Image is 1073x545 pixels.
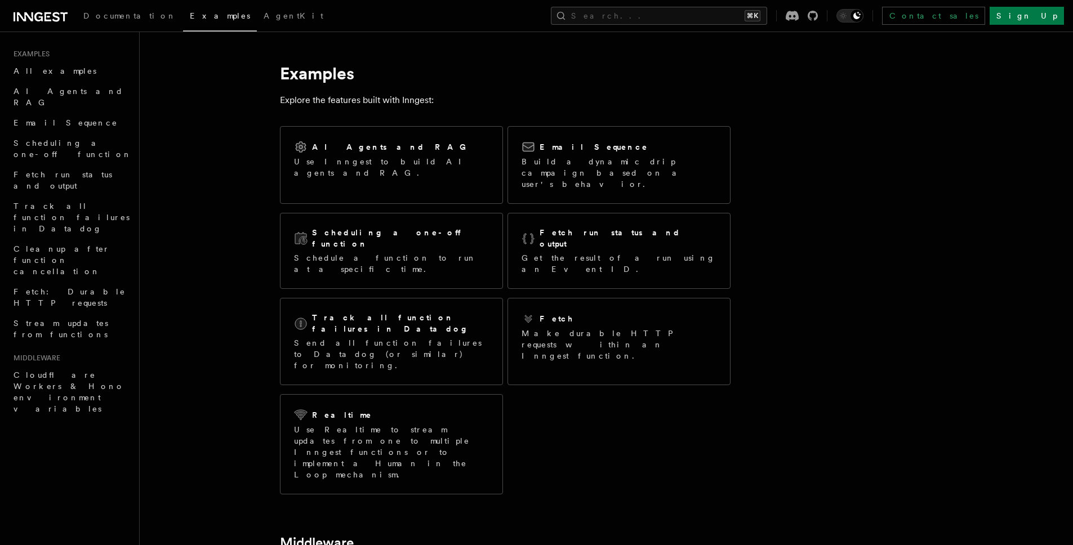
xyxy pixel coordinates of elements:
[280,298,503,385] a: Track all function failures in DatadogSend all function failures to Datadog (or similar) for moni...
[14,287,126,307] span: Fetch: Durable HTTP requests
[507,213,731,289] a: Fetch run status and outputGet the result of a run using an Event ID.
[183,3,257,32] a: Examples
[836,9,863,23] button: Toggle dark mode
[9,113,132,133] a: Email Sequence
[522,156,716,190] p: Build a dynamic drip campaign based on a user's behavior.
[280,394,503,494] a: RealtimeUse Realtime to stream updates from one to multiple Inngest functions or to implement a H...
[990,7,1064,25] a: Sign Up
[9,50,50,59] span: Examples
[9,196,132,239] a: Track all function failures in Datadog
[9,81,132,113] a: AI Agents and RAG
[257,3,330,30] a: AgentKit
[280,126,503,204] a: AI Agents and RAGUse Inngest to build AI agents and RAG.
[9,61,132,81] a: All examples
[14,202,130,233] span: Track all function failures in Datadog
[522,252,716,275] p: Get the result of a run using an Event ID.
[14,170,112,190] span: Fetch run status and output
[280,92,731,108] p: Explore the features built with Inngest:
[14,87,123,107] span: AI Agents and RAG
[507,298,731,385] a: FetchMake durable HTTP requests within an Inngest function.
[540,313,574,324] h2: Fetch
[522,328,716,361] p: Make durable HTTP requests within an Inngest function.
[9,133,132,164] a: Scheduling a one-off function
[14,319,108,339] span: Stream updates from functions
[14,139,132,159] span: Scheduling a one-off function
[9,365,132,419] a: Cloudflare Workers & Hono environment variables
[190,11,250,20] span: Examples
[294,252,489,275] p: Schedule a function to run at a specific time.
[312,141,472,153] h2: AI Agents and RAG
[540,141,648,153] h2: Email Sequence
[9,282,132,313] a: Fetch: Durable HTTP requests
[745,10,760,21] kbd: ⌘K
[264,11,323,20] span: AgentKit
[551,7,767,25] button: Search...⌘K
[280,213,503,289] a: Scheduling a one-off functionSchedule a function to run at a specific time.
[294,337,489,371] p: Send all function failures to Datadog (or similar) for monitoring.
[882,7,985,25] a: Contact sales
[280,63,731,83] h1: Examples
[14,370,124,413] span: Cloudflare Workers & Hono environment variables
[294,424,489,480] p: Use Realtime to stream updates from one to multiple Inngest functions or to implement a Human in ...
[77,3,183,30] a: Documentation
[312,409,372,421] h2: Realtime
[14,66,96,75] span: All examples
[312,227,489,249] h2: Scheduling a one-off function
[507,126,731,204] a: Email SequenceBuild a dynamic drip campaign based on a user's behavior.
[312,312,489,334] h2: Track all function failures in Datadog
[83,11,176,20] span: Documentation
[9,354,60,363] span: Middleware
[14,244,110,276] span: Cleanup after function cancellation
[9,313,132,345] a: Stream updates from functions
[9,164,132,196] a: Fetch run status and output
[9,239,132,282] a: Cleanup after function cancellation
[294,156,489,178] p: Use Inngest to build AI agents and RAG.
[14,118,118,127] span: Email Sequence
[540,227,716,249] h2: Fetch run status and output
